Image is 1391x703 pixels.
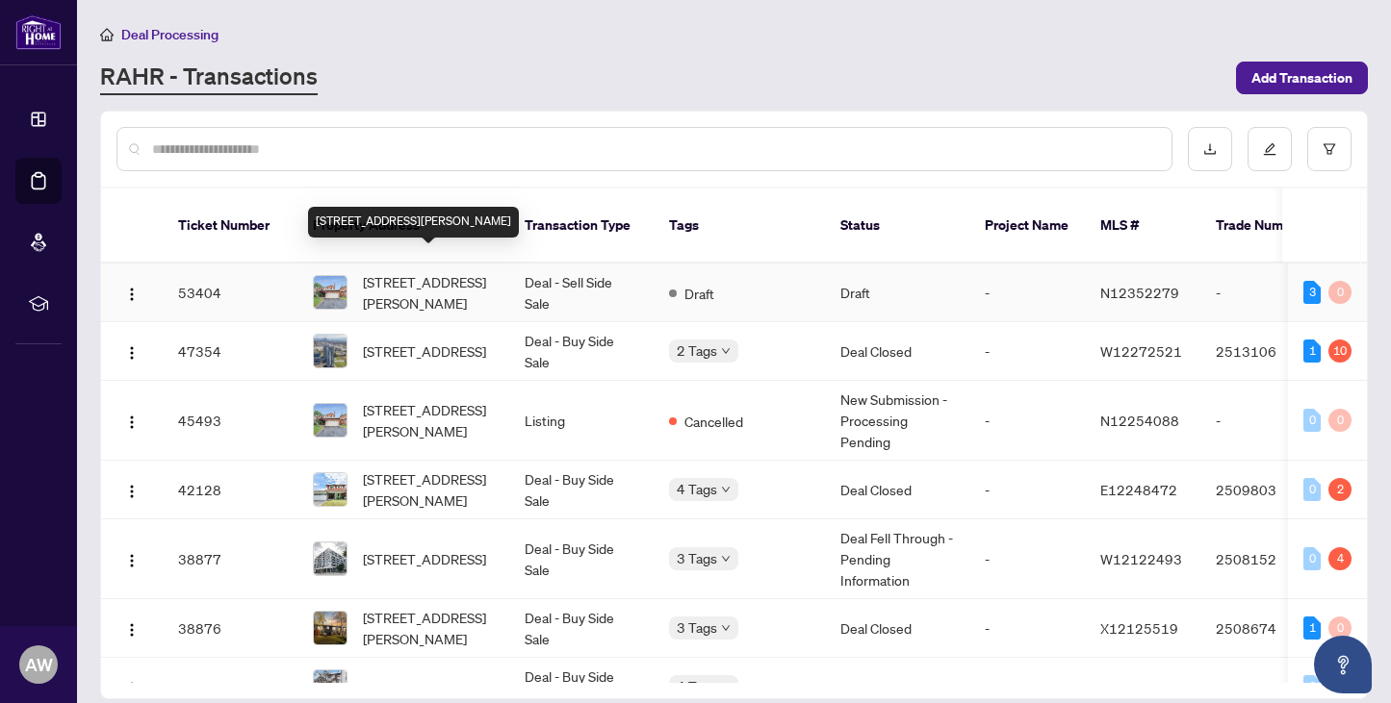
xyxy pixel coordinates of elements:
img: Logo [124,345,140,361]
td: 47354 [163,322,297,381]
button: Logo [116,613,147,643]
span: filter [1323,142,1336,156]
td: Deal Closed [825,461,969,519]
div: 0 [1328,616,1352,640]
img: Logo [124,414,140,430]
div: 0 [1303,675,1321,698]
td: 2509803 [1200,461,1335,519]
span: W12122493 [1100,550,1182,567]
button: edit [1248,127,1292,171]
span: [STREET_ADDRESS][PERSON_NAME] [363,399,494,441]
span: Draft [684,283,714,304]
td: 38877 [163,519,297,599]
td: 45493 [163,381,297,461]
th: Trade Number [1200,188,1335,264]
td: Deal - Sell Side Sale [509,264,654,322]
td: Deal - Buy Side Sale [509,599,654,658]
th: Tags [654,188,825,264]
div: 10 [1328,339,1352,363]
td: - [969,519,1085,599]
img: Logo [124,287,140,302]
span: [STREET_ADDRESS] [363,676,486,697]
span: 4 Tags [677,675,717,697]
td: 38876 [163,599,297,658]
div: 0 [1328,409,1352,432]
td: Deal - Buy Side Sale [509,322,654,381]
span: 4 Tags [677,478,717,500]
div: 0 [1303,409,1321,432]
span: down [721,485,731,494]
th: Property Address [297,188,509,264]
button: filter [1307,127,1352,171]
span: W12272521 [1100,342,1182,360]
span: download [1203,142,1217,156]
span: [STREET_ADDRESS] [363,548,486,569]
button: Logo [116,277,147,308]
span: down [721,682,731,691]
button: Open asap [1314,636,1372,693]
span: X12125519 [1100,619,1178,637]
td: - [1200,264,1335,322]
span: [STREET_ADDRESS][PERSON_NAME] [363,468,494,511]
span: 2 Tags [677,339,717,362]
th: Project Name [969,188,1085,264]
a: RAHR - Transactions [100,61,318,95]
span: edit [1263,142,1276,156]
div: 4 [1328,547,1352,570]
span: [STREET_ADDRESS][PERSON_NAME] [363,607,494,649]
div: 1 [1303,339,1321,363]
span: Add Transaction [1251,63,1352,93]
img: Logo [124,484,140,499]
td: Listing [509,381,654,461]
span: home [100,28,114,41]
span: [STREET_ADDRESS] [363,340,486,362]
button: Logo [116,336,147,366]
td: 2508674 [1200,599,1335,658]
img: thumbnail-img [314,542,347,575]
td: New Submission - Processing Pending [825,381,969,461]
img: logo [15,14,62,50]
td: 42128 [163,461,297,519]
th: MLS # [1085,188,1200,264]
button: Logo [116,671,147,702]
td: - [1200,381,1335,461]
span: N12352279 [1100,284,1179,301]
img: thumbnail-img [314,276,347,309]
div: 2 [1328,478,1352,501]
span: down [721,554,731,564]
div: 1 [1303,616,1321,640]
span: 3 Tags [677,547,717,569]
button: Logo [116,474,147,505]
td: Draft [825,264,969,322]
td: - [969,461,1085,519]
span: AW [25,651,53,678]
div: 0 [1328,281,1352,304]
button: download [1188,127,1232,171]
button: Add Transaction [1236,62,1368,94]
img: thumbnail-img [314,335,347,367]
button: Logo [116,405,147,436]
img: Logo [124,681,140,696]
button: Logo [116,543,147,574]
div: 0 [1303,478,1321,501]
td: - [969,264,1085,322]
img: thumbnail-img [314,404,347,437]
img: thumbnail-img [314,473,347,506]
th: Status [825,188,969,264]
th: Transaction Type [509,188,654,264]
div: 0 [1303,547,1321,570]
span: W12106798 [1100,678,1182,695]
img: thumbnail-img [314,670,347,703]
span: Cancelled [684,411,743,432]
div: [STREET_ADDRESS][PERSON_NAME] [308,207,519,238]
span: [STREET_ADDRESS][PERSON_NAME] [363,271,494,314]
td: Deal - Buy Side Sale [509,461,654,519]
span: E12248472 [1100,481,1177,498]
td: 2513106 [1200,322,1335,381]
td: Deal Closed [825,599,969,658]
span: Deal Processing [121,26,219,43]
img: thumbnail-img [314,612,347,644]
th: Ticket Number [163,188,297,264]
td: Deal Fell Through - Pending Information [825,519,969,599]
td: 53404 [163,264,297,322]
